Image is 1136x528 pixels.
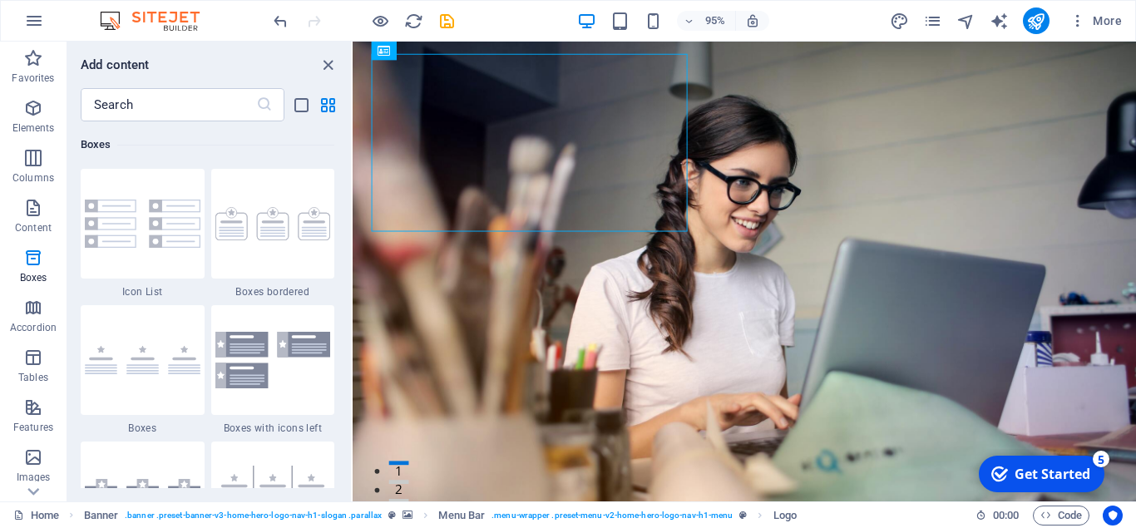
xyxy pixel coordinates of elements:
[211,305,335,435] div: Boxes with icons left
[702,11,729,31] h6: 95%
[125,506,382,526] span: . banner .preset-banner-v3-home-hero-logo-nav-h1-slogan .parallax
[677,11,736,31] button: 95%
[923,11,943,31] button: pages
[20,271,47,284] p: Boxes
[1023,7,1050,34] button: publish
[491,506,733,526] span: . menu-wrapper .preset-menu-v2-home-hero-logo-nav-h1-menu
[38,461,59,466] button: 2
[96,11,220,31] img: Editor Logo
[890,12,909,31] i: Design (Ctrl+Alt+Y)
[22,37,228,93] p: Simply drag and drop elements into the editor. Double-click elements to edit or right-click for m...
[437,12,457,31] i: Save (Ctrl+S)
[183,98,228,122] a: Next
[1069,12,1122,29] span: More
[388,511,396,520] i: This element is a customizable preset
[13,506,59,526] a: Click to cancel selection. Double-click to open Pages
[211,169,335,299] div: Boxes bordered
[1103,506,1123,526] button: Usercentrics
[403,511,412,520] i: This element contains a background
[270,11,290,31] button: undo
[318,95,338,115] button: grid-view
[215,466,331,527] img: boxes.grid.svg
[745,13,760,28] i: On resize automatically adjust zoom level to fit chosen device.
[85,346,200,375] img: boxes.svg
[990,12,1009,31] i: AI Writer
[773,506,797,526] span: Click to select. Double-click to edit
[123,2,140,18] div: 5
[211,422,335,435] span: Boxes with icons left
[12,121,55,135] p: Elements
[1026,12,1045,31] i: Publish
[1040,506,1082,526] span: Code
[38,481,59,486] button: 3
[81,305,205,435] div: Boxes
[215,332,331,387] img: boxes-with-icon-left.svg
[403,11,423,31] button: reload
[739,511,747,520] i: This element is a customizable preset
[13,421,53,434] p: Features
[81,422,205,435] span: Boxes
[211,285,335,299] span: Boxes bordered
[221,1,228,19] div: Close tooltip
[1033,506,1089,526] button: Code
[993,506,1019,526] span: 00 00
[221,3,228,17] a: ×
[84,506,119,526] span: Click to select. Double-click to edit
[45,16,121,34] div: Get Started
[437,11,457,31] button: save
[15,221,52,234] p: Content
[81,135,334,155] h6: Boxes
[291,95,311,115] button: list-view
[1005,509,1007,521] span: :
[215,207,331,240] img: boxes-bordered.svg
[12,171,54,185] p: Columns
[17,471,51,484] p: Images
[85,200,200,248] img: Group16.svg
[975,506,1020,526] h6: Session time
[81,88,256,121] input: Search
[271,12,290,31] i: Undo: Move elements (Ctrl+Z)
[890,11,910,31] button: design
[990,11,1010,31] button: text_generator
[438,506,485,526] span: Click to select. Double-click to edit
[956,12,975,31] i: Navigator
[12,72,54,85] p: Favorites
[18,371,48,384] p: Tables
[38,442,59,446] button: 1
[81,285,205,299] span: Icon List
[84,506,797,526] nav: breadcrumb
[9,7,135,43] div: Get Started 5 items remaining, 0% complete
[10,321,57,334] p: Accordion
[404,12,423,31] i: Reload page
[318,55,338,75] button: close panel
[956,11,976,31] button: navigator
[81,55,150,75] h6: Add content
[22,12,164,25] strong: WYSIWYG Website Editor
[1063,7,1129,34] button: More
[85,479,200,514] img: boxes-with-icons-outside.svg
[81,169,205,299] div: Icon List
